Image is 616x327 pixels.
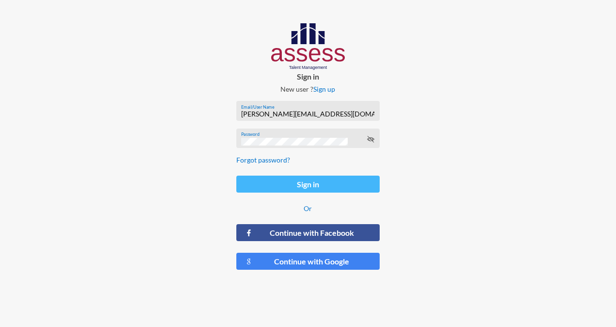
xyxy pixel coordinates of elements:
[236,224,380,241] button: Continue with Facebook
[236,156,290,164] a: Forgot password?
[229,85,387,93] p: New user ?
[236,253,380,270] button: Continue with Google
[271,23,345,70] img: AssessLogoo.svg
[236,176,380,193] button: Sign in
[229,72,387,81] p: Sign in
[313,85,335,93] a: Sign up
[236,204,380,213] p: Or
[241,110,374,118] input: Email/User Name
